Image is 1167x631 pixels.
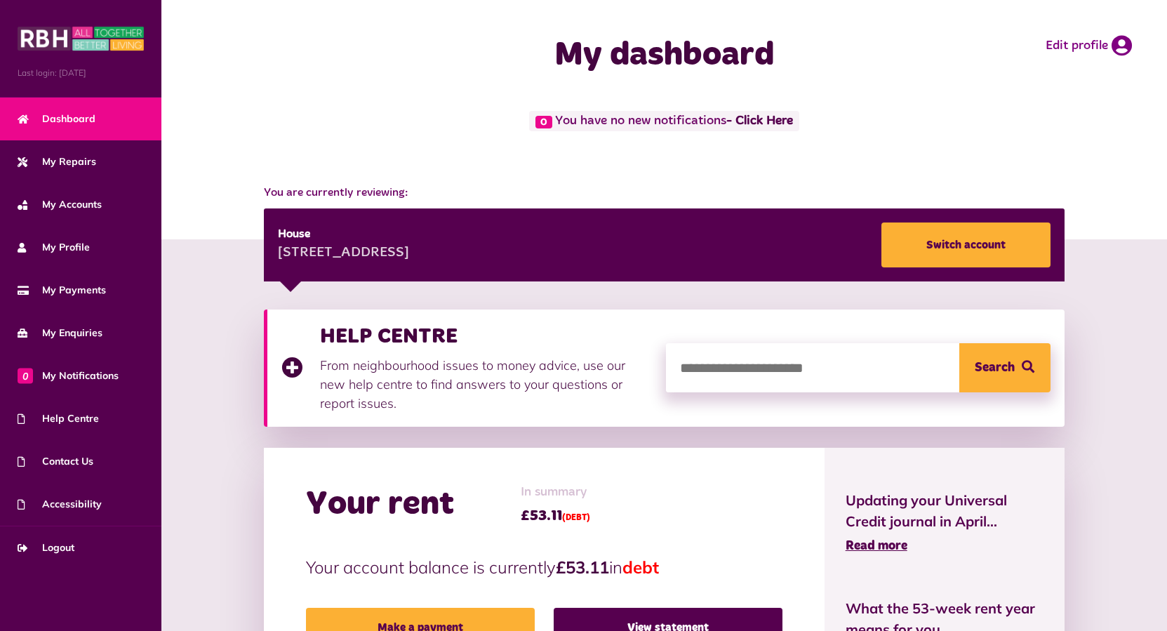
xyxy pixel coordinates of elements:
[846,540,907,552] span: Read more
[18,67,144,79] span: Last login: [DATE]
[18,368,33,383] span: 0
[18,326,102,340] span: My Enquiries
[535,116,552,128] span: 0
[18,497,102,512] span: Accessibility
[306,484,454,525] h2: Your rent
[846,490,1043,532] span: Updating your Universal Credit journal in April...
[959,343,1051,392] button: Search
[18,540,74,555] span: Logout
[556,557,609,578] strong: £53.11
[18,197,102,212] span: My Accounts
[622,557,659,578] span: debt
[521,483,590,502] span: In summary
[264,185,1065,201] span: You are currently reviewing:
[18,112,95,126] span: Dashboard
[1046,35,1132,56] a: Edit profile
[18,154,96,169] span: My Repairs
[18,240,90,255] span: My Profile
[18,411,99,426] span: Help Centre
[846,490,1043,556] a: Updating your Universal Credit journal in April... Read more
[306,554,782,580] p: Your account balance is currently in
[278,243,409,264] div: [STREET_ADDRESS]
[18,454,93,469] span: Contact Us
[427,35,902,76] h1: My dashboard
[18,283,106,298] span: My Payments
[320,356,652,413] p: From neighbourhood issues to money advice, use our new help centre to find answers to your questi...
[726,115,793,128] a: - Click Here
[521,505,590,526] span: £53.11
[975,343,1015,392] span: Search
[562,514,590,522] span: (DEBT)
[18,25,144,53] img: MyRBH
[881,222,1051,267] a: Switch account
[529,111,799,131] span: You have no new notifications
[278,226,409,243] div: House
[320,324,652,349] h3: HELP CENTRE
[18,368,119,383] span: My Notifications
